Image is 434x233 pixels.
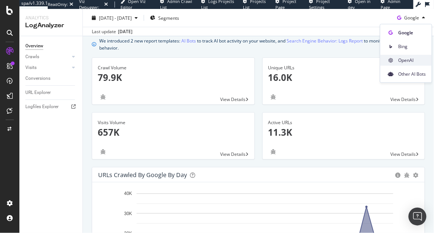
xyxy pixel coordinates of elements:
[398,29,426,36] span: Google
[398,43,426,50] span: Bing
[287,37,363,45] a: Search Engine Behavior: Logs Report
[181,37,196,45] a: AI Bots
[98,94,108,100] div: bug
[25,75,77,82] a: Conversions
[48,1,68,7] div: ReadOnly:
[89,12,141,24] button: [DATE] - [DATE]
[25,21,77,30] div: LogAnalyzer
[413,173,419,178] div: gear
[98,171,187,179] div: URLs Crawled by Google by day
[391,151,416,157] span: View Details
[98,149,108,154] div: bug
[98,64,249,71] div: Crawl Volume
[221,151,246,157] span: View Details
[391,96,416,103] span: View Details
[98,119,249,126] div: Visits Volume
[268,64,419,71] div: Unique URLs
[25,53,70,61] a: Crawls
[92,37,425,51] div: info banner
[25,103,77,111] a: Logfiles Explorer
[396,173,401,178] div: circle-info
[124,191,132,196] text: 40K
[124,211,132,216] text: 30K
[268,71,419,84] p: 16.0K
[98,126,249,139] p: 657K
[25,75,50,82] div: Conversions
[25,42,43,50] div: Overview
[268,149,279,154] div: bug
[268,94,279,100] div: bug
[99,37,420,51] div: We introduced 2 new report templates: to track AI bot activity on your website, and to monitor se...
[404,15,419,21] span: Google
[268,126,419,139] p: 11.3K
[25,64,37,72] div: Visits
[98,71,249,84] p: 79.9K
[25,15,77,21] div: Analytics
[25,42,77,50] a: Overview
[25,103,59,111] div: Logfiles Explorer
[25,64,70,72] a: Visits
[409,208,427,226] div: Open Intercom Messenger
[158,15,179,21] span: Segments
[398,57,426,64] span: OpenAI
[398,71,426,78] span: Other AI Bots
[92,28,132,35] div: Last update
[118,28,132,35] div: [DATE]
[221,96,246,103] span: View Details
[268,119,419,126] div: Active URLs
[25,89,51,97] div: URL Explorer
[25,53,39,61] div: Crawls
[99,15,132,21] span: [DATE] - [DATE]
[394,12,428,24] button: Google
[405,173,410,178] div: bug
[25,89,77,97] a: URL Explorer
[147,12,182,24] button: Segments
